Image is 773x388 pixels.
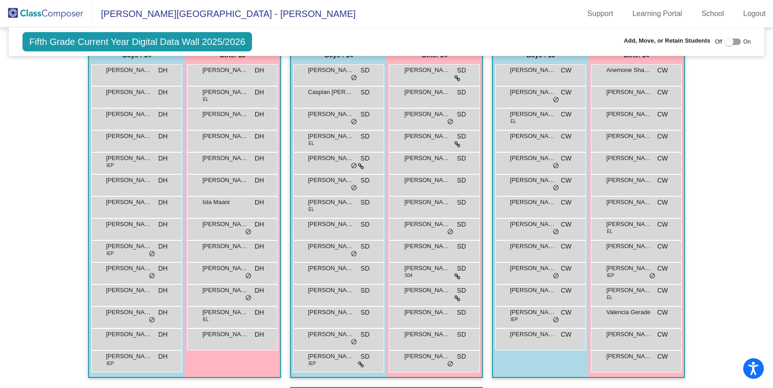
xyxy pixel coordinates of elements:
[561,88,571,97] span: CW
[510,198,556,207] span: [PERSON_NAME]
[361,220,370,229] span: SD
[92,6,356,21] span: [PERSON_NAME][GEOGRAPHIC_DATA] - [PERSON_NAME]
[580,6,621,21] a: Support
[657,154,668,163] span: CW
[607,294,612,301] span: EL
[657,88,668,97] span: CW
[553,316,559,324] span: do_not_disturb_alt
[457,154,466,163] span: SD
[245,272,252,280] span: do_not_disturb_alt
[457,198,466,207] span: SD
[457,88,466,97] span: SD
[510,132,556,141] span: [PERSON_NAME]
[553,184,559,192] span: do_not_disturb_alt
[202,242,248,251] span: [PERSON_NAME]
[657,132,668,141] span: CW
[158,176,168,185] span: DH
[255,286,264,295] span: DH
[202,154,248,163] span: [PERSON_NAME]
[202,110,248,119] span: [PERSON_NAME]
[308,140,314,147] span: EL
[361,132,370,141] span: SD
[106,264,152,273] span: [PERSON_NAME]
[457,110,466,119] span: SD
[202,88,248,97] span: [PERSON_NAME]
[404,154,450,163] span: [PERSON_NAME]
[106,88,152,97] span: [PERSON_NAME]
[657,352,668,361] span: CW
[510,264,556,273] span: [PERSON_NAME]
[308,352,354,361] span: [PERSON_NAME]
[255,132,264,141] span: DH
[202,330,248,339] span: [PERSON_NAME]
[553,272,559,280] span: do_not_disturb_alt
[607,272,614,279] span: IEP
[202,198,248,207] span: Isla Maani
[308,220,354,229] span: [PERSON_NAME]
[657,198,668,207] span: CW
[649,272,655,280] span: do_not_disturb_alt
[404,110,450,119] span: [PERSON_NAME]
[158,198,168,207] span: DH
[361,308,370,317] span: SD
[158,242,168,251] span: DH
[361,198,370,207] span: SD
[736,6,773,21] a: Logout
[657,308,668,317] span: CW
[158,352,168,361] span: DH
[308,132,354,141] span: [PERSON_NAME]
[106,308,152,317] span: [PERSON_NAME]
[106,286,152,295] span: [PERSON_NAME]
[624,36,711,45] span: Add, Move, or Retain Students
[255,110,264,119] span: DH
[106,250,114,257] span: IEP
[202,132,248,141] span: [PERSON_NAME]
[657,176,668,185] span: CW
[361,242,370,251] span: SD
[308,198,354,207] span: [PERSON_NAME]
[606,220,652,229] span: [PERSON_NAME]
[308,330,354,339] span: [PERSON_NAME]
[447,360,454,368] span: do_not_disturb_alt
[106,352,152,361] span: [PERSON_NAME]
[255,242,264,251] span: DH
[404,242,450,251] span: [PERSON_NAME]
[510,316,518,323] span: IEP
[255,66,264,75] span: DH
[351,74,357,82] span: do_not_disturb_alt
[404,330,450,339] span: [PERSON_NAME]
[404,132,450,141] span: [PERSON_NAME]
[308,360,316,367] span: IEP
[351,250,357,258] span: do_not_disturb_alt
[510,308,556,317] span: [PERSON_NAME]
[657,330,668,339] span: CW
[361,154,370,163] span: SD
[606,198,652,207] span: [PERSON_NAME]
[606,352,652,361] span: [PERSON_NAME]
[255,220,264,229] span: DH
[351,184,357,192] span: do_not_disturb_alt
[657,66,668,75] span: CW
[715,38,723,46] span: Off
[308,154,354,163] span: [PERSON_NAME]
[404,198,450,207] span: [PERSON_NAME]
[457,330,466,339] span: SD
[158,308,168,317] span: DH
[106,198,152,207] span: [PERSON_NAME]
[553,228,559,236] span: do_not_disturb_alt
[510,220,556,229] span: [PERSON_NAME]
[457,132,466,141] span: SD
[158,88,168,97] span: DH
[22,32,252,51] span: Fifth Grade Current Year Digital Data Wall 2025/2026
[404,264,450,273] span: [PERSON_NAME]
[561,220,571,229] span: CW
[657,242,668,251] span: CW
[404,220,450,229] span: [PERSON_NAME]
[606,132,652,141] span: [PERSON_NAME]
[361,110,370,119] span: SD
[405,272,413,279] span: 504
[606,66,652,75] span: Anemone Shamble
[694,6,731,21] a: School
[202,264,248,273] span: [PERSON_NAME]
[158,154,168,163] span: DH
